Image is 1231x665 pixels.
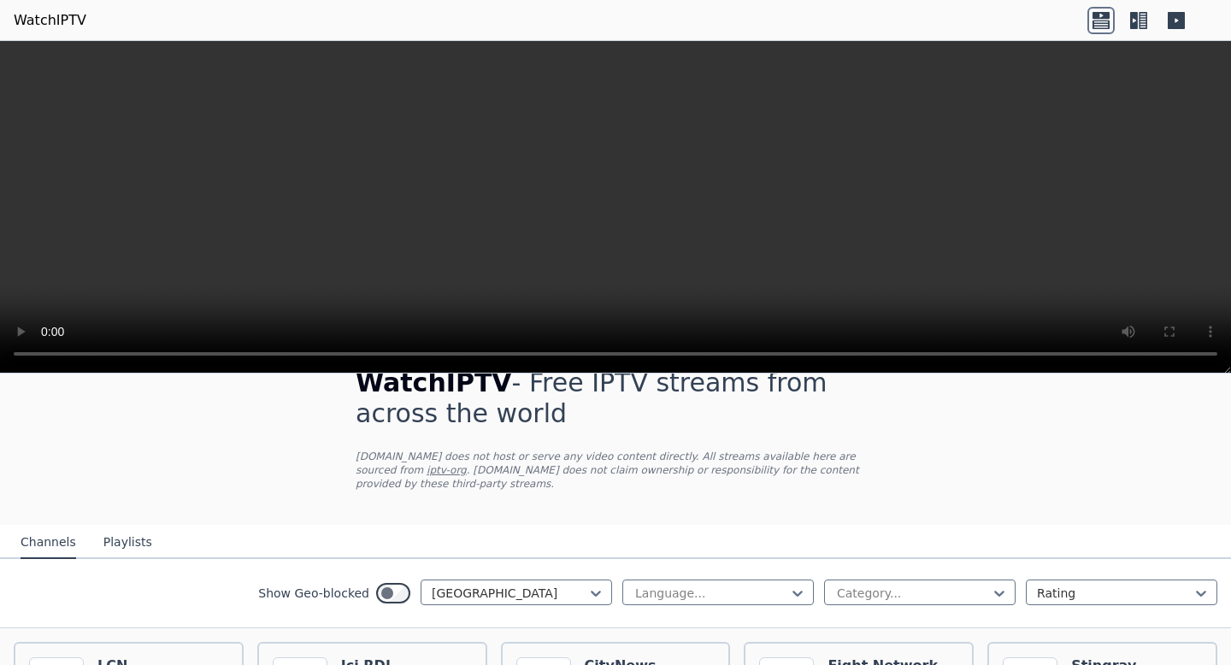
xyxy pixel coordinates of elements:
[258,585,369,602] label: Show Geo-blocked
[356,368,512,397] span: WatchIPTV
[14,10,86,31] a: WatchIPTV
[356,450,875,491] p: [DOMAIN_NAME] does not host or serve any video content directly. All streams available here are s...
[103,527,152,559] button: Playlists
[356,368,875,429] h1: - Free IPTV streams from across the world
[21,527,76,559] button: Channels
[427,464,467,476] a: iptv-org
